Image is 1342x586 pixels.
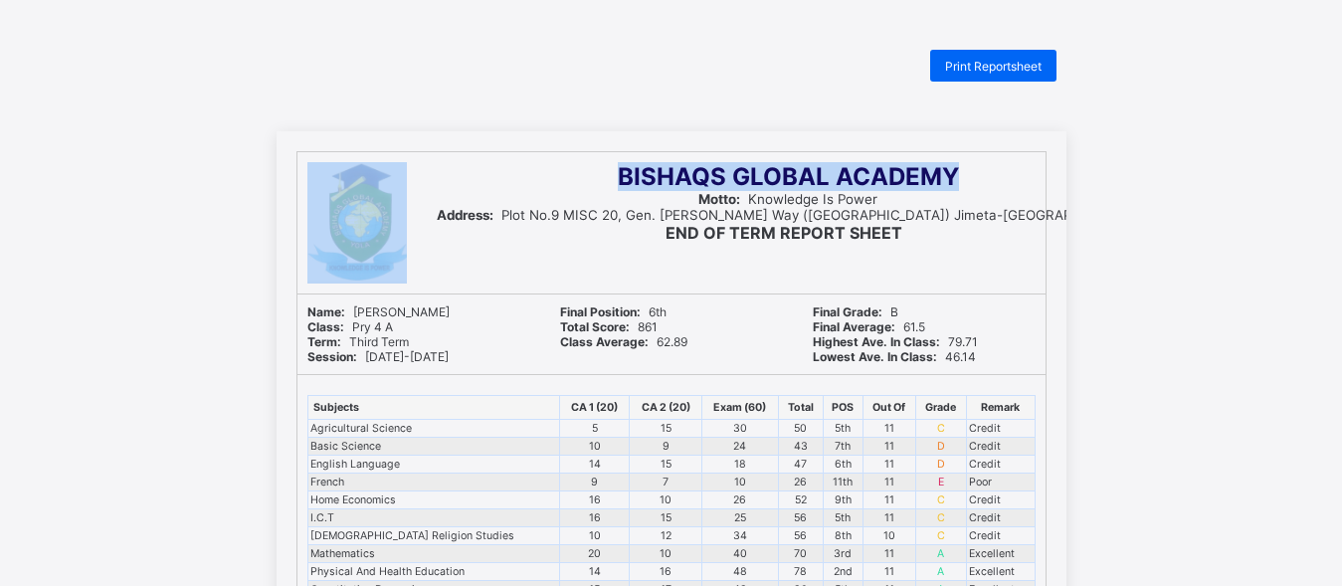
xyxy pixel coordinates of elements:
[966,396,1035,420] th: Remark
[307,474,560,491] td: French
[307,396,560,420] th: Subjects
[560,474,630,491] td: 9
[813,334,940,349] b: Highest Ave. In Class:
[813,334,978,349] span: 79.71
[437,207,1140,223] span: Plot No.9 MISC 20, Gen. [PERSON_NAME] Way ([GEOGRAPHIC_DATA]) Jimeta-[GEOGRAPHIC_DATA]
[560,319,630,334] b: Total Score:
[560,456,630,474] td: 14
[630,438,701,456] td: 9
[823,491,863,509] td: 9th
[701,527,778,545] td: 34
[915,474,966,491] td: E
[698,191,877,207] span: Knowledge Is Power
[307,319,344,334] b: Class:
[823,563,863,581] td: 2nd
[863,456,915,474] td: 11
[863,563,915,581] td: 11
[863,474,915,491] td: 11
[307,334,409,349] span: Third Term
[823,396,863,420] th: POS
[823,527,863,545] td: 8th
[560,319,658,334] span: 861
[560,334,687,349] span: 62.89
[915,545,966,563] td: A
[630,563,701,581] td: 16
[966,545,1035,563] td: Excellent
[823,474,863,491] td: 11th
[945,59,1042,74] span: Print Reportsheet
[560,438,630,456] td: 10
[560,563,630,581] td: 14
[966,509,1035,527] td: Credit
[823,509,863,527] td: 5th
[779,474,824,491] td: 26
[779,438,824,456] td: 43
[307,509,560,527] td: I.C.T
[915,491,966,509] td: C
[307,456,560,474] td: English Language
[779,509,824,527] td: 56
[813,349,937,364] b: Lowest Ave. In Class:
[863,438,915,456] td: 11
[307,349,357,364] b: Session:
[779,396,824,420] th: Total
[779,563,824,581] td: 78
[813,319,925,334] span: 61.5
[630,474,701,491] td: 7
[823,420,863,438] td: 5th
[701,491,778,509] td: 26
[618,162,959,191] span: BISHAQS GLOBAL ACADEMY
[307,491,560,509] td: Home Economics
[560,509,630,527] td: 16
[560,420,630,438] td: 5
[966,456,1035,474] td: Credit
[560,304,641,319] b: Final Position:
[863,527,915,545] td: 10
[701,456,778,474] td: 18
[701,563,778,581] td: 48
[915,396,966,420] th: Grade
[915,420,966,438] td: C
[701,396,778,420] th: Exam (60)
[863,396,915,420] th: Out Of
[966,420,1035,438] td: Credit
[915,527,966,545] td: C
[307,304,345,319] b: Name:
[813,319,895,334] b: Final Average:
[666,223,902,243] b: END OF TERM REPORT SHEET
[630,456,701,474] td: 15
[560,334,649,349] b: Class Average:
[307,349,449,364] span: [DATE]-[DATE]
[966,491,1035,509] td: Credit
[307,334,341,349] b: Term:
[701,545,778,563] td: 40
[307,438,560,456] td: Basic Science
[779,456,824,474] td: 47
[560,396,630,420] th: CA 1 (20)
[307,319,393,334] span: Pry 4 A
[701,509,778,527] td: 25
[813,349,976,364] span: 46.14
[823,438,863,456] td: 7th
[823,456,863,474] td: 6th
[915,509,966,527] td: C
[915,563,966,581] td: A
[863,420,915,438] td: 11
[630,527,701,545] td: 12
[813,304,898,319] span: B
[560,491,630,509] td: 16
[863,509,915,527] td: 11
[779,420,824,438] td: 50
[966,527,1035,545] td: Credit
[779,491,824,509] td: 52
[966,474,1035,491] td: Poor
[630,545,701,563] td: 10
[698,191,740,207] b: Motto:
[560,304,667,319] span: 6th
[307,304,450,319] span: [PERSON_NAME]
[701,420,778,438] td: 30
[630,509,701,527] td: 15
[701,474,778,491] td: 10
[966,563,1035,581] td: Excellent
[863,545,915,563] td: 11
